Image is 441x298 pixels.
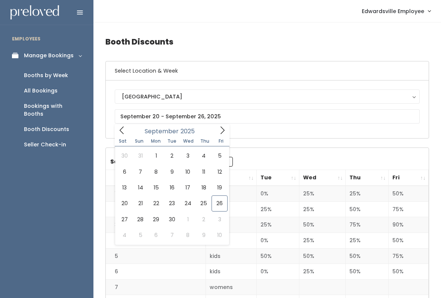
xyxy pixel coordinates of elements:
[164,139,180,143] span: Tue
[115,139,131,143] span: Sat
[346,201,389,217] td: 50%
[106,217,206,233] td: 3
[148,227,164,243] span: October 6, 2025
[106,201,206,217] td: 2
[299,233,346,249] td: 25%
[196,164,212,180] span: September 11, 2025
[256,248,299,264] td: 50%
[362,7,424,15] span: Edwardsville Employee
[148,195,164,211] span: September 22, 2025
[145,128,179,134] span: September
[164,164,180,180] span: September 9, 2025
[213,139,229,143] span: Fri
[206,201,257,217] td: kids
[346,217,389,233] td: 75%
[389,201,429,217] td: 75%
[132,164,148,180] span: September 7, 2025
[131,139,148,143] span: Sun
[132,212,148,227] span: September 28, 2025
[206,186,257,201] td: kids
[148,164,164,180] span: September 8, 2025
[389,170,429,186] th: Fri: activate to sort column ascending
[212,212,227,227] span: October 3, 2025
[346,170,389,186] th: Thu: activate to sort column ascending
[206,233,257,249] td: kids
[148,212,164,227] span: September 29, 2025
[212,180,227,195] span: September 19, 2025
[148,180,164,195] span: September 15, 2025
[132,148,148,164] span: August 31, 2025
[299,186,346,201] td: 25%
[256,233,299,249] td: 0%
[346,264,389,280] td: 50%
[24,52,74,60] div: Manage Bookings
[389,233,429,249] td: 50%
[299,248,346,264] td: 50%
[164,180,180,195] span: September 16, 2025
[212,148,227,164] span: September 5, 2025
[180,148,196,164] span: September 3, 2025
[180,139,197,143] span: Wed
[196,148,212,164] span: September 4, 2025
[132,180,148,195] span: September 14, 2025
[117,180,132,195] span: September 13, 2025
[117,212,132,227] span: September 27, 2025
[196,195,212,211] span: September 25, 2025
[180,227,196,243] span: October 8, 2025
[346,186,389,201] td: 25%
[206,170,257,186] th: Type: activate to sort column ascending
[115,109,420,124] input: September 20 - September 26, 2025
[256,170,299,186] th: Tue: activate to sort column ascending
[105,31,429,52] h4: Booth Discounts
[206,279,257,295] td: womens
[299,264,346,280] td: 25%
[148,148,164,164] span: September 1, 2025
[179,127,201,136] input: Year
[132,227,148,243] span: October 5, 2025
[196,227,212,243] span: October 9, 2025
[180,180,196,195] span: September 17, 2025
[24,125,69,133] div: Booth Discounts
[106,279,206,295] td: 7
[132,195,148,211] span: September 21, 2025
[389,217,429,233] td: 90%
[164,195,180,211] span: September 23, 2025
[24,102,81,118] div: Bookings with Booths
[206,217,257,233] td: kids
[197,139,213,143] span: Thu
[212,164,227,180] span: September 12, 2025
[106,186,206,201] td: 1
[256,264,299,280] td: 0%
[256,186,299,201] td: 0%
[106,264,206,280] td: 6
[346,248,389,264] td: 50%
[164,148,180,164] span: September 2, 2025
[10,5,59,20] img: preloved logo
[148,139,164,143] span: Mon
[346,233,389,249] td: 25%
[299,217,346,233] td: 50%
[115,89,420,104] button: [GEOGRAPHIC_DATA]
[24,87,58,95] div: All Bookings
[122,92,413,101] div: [GEOGRAPHIC_DATA]
[117,227,132,243] span: October 4, 2025
[24,72,68,79] div: Booths by Week
[389,186,429,201] td: 50%
[212,195,227,211] span: September 26, 2025
[389,264,429,280] td: 50%
[196,180,212,195] span: September 18, 2025
[206,264,257,280] td: kids
[299,201,346,217] td: 25%
[106,170,206,186] th: Booth Number: activate to sort column descending
[256,217,299,233] td: 25%
[256,201,299,217] td: 25%
[196,212,212,227] span: October 2, 2025
[106,61,429,80] h6: Select Location & Week
[24,141,66,149] div: Seller Check-in
[180,195,196,211] span: September 24, 2025
[299,170,346,186] th: Wed: activate to sort column ascending
[354,3,438,19] a: Edwardsville Employee
[106,233,206,249] td: 4
[106,248,206,264] td: 5
[117,148,132,164] span: August 30, 2025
